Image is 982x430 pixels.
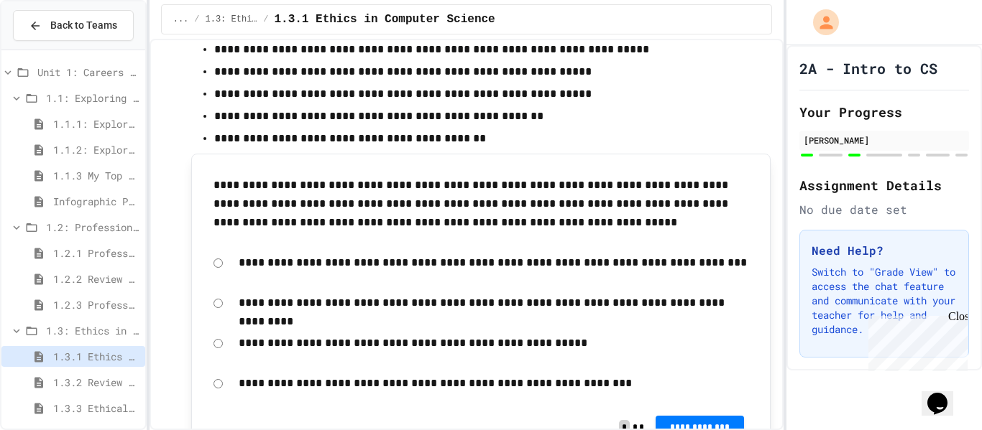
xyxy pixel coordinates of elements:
[206,14,258,25] span: 1.3: Ethics in Computing
[922,373,968,416] iframe: chat widget
[799,58,937,78] h1: 2A - Intro to CS
[53,349,139,364] span: 1.3.1 Ethics in Computer Science
[53,271,139,286] span: 1.2.2 Review - Professional Communication
[799,175,969,195] h2: Assignment Details
[263,14,268,25] span: /
[53,297,139,312] span: 1.2.3 Professional Communication Challenge
[53,142,139,157] span: 1.1.2: Exploring CS Careers - Review
[799,102,969,122] h2: Your Progress
[13,10,134,41] button: Back to Teams
[812,242,957,259] h3: Need Help?
[799,201,969,218] div: No due date set
[194,14,199,25] span: /
[812,265,957,337] p: Switch to "Grade View" to access the chat feature and communicate with your teacher for help and ...
[173,14,189,25] span: ...
[53,168,139,183] span: 1.1.3 My Top 3 CS Careers!
[46,220,139,235] span: 1.2: Professional Communication
[37,65,139,80] span: Unit 1: Careers & Professionalism
[6,6,99,91] div: Chat with us now!Close
[46,323,139,338] span: 1.3: Ethics in Computing
[53,116,139,131] span: 1.1.1: Exploring CS Careers
[46,90,139,106] span: 1.1: Exploring CS Careers
[50,18,117,33] span: Back to Teams
[804,134,965,146] div: [PERSON_NAME]
[53,194,139,209] span: Infographic Project: Your favorite CS
[53,401,139,416] span: 1.3.3 Ethical dilemma reflections
[53,375,139,390] span: 1.3.2 Review - Ethics in Computer Science
[798,6,843,39] div: My Account
[274,11,495,28] span: 1.3.1 Ethics in Computer Science
[53,246,139,261] span: 1.2.1 Professional Communication
[863,310,968,371] iframe: chat widget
